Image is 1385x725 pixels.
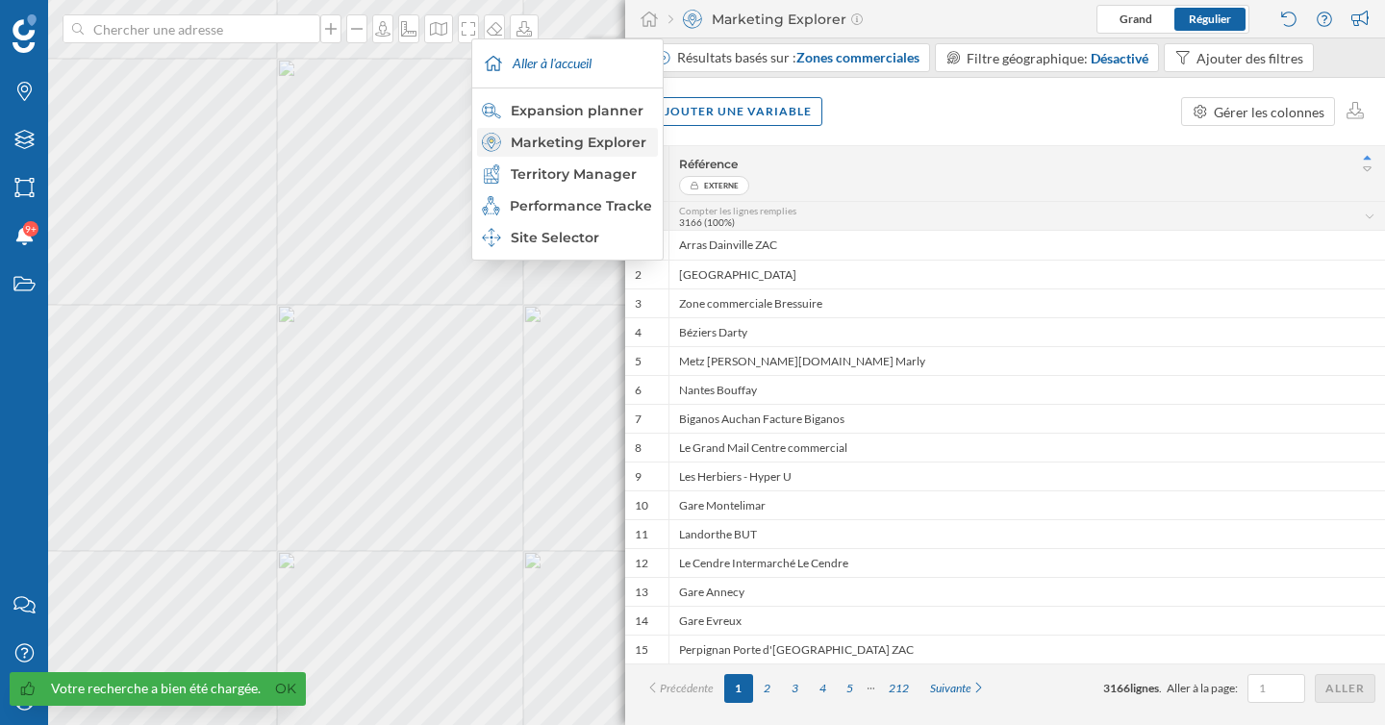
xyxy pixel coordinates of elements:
div: Résultats basés sur : [677,48,919,67]
span: 8 [635,440,642,456]
img: territory-manager.svg [482,164,501,184]
div: Zone commerciale Bressuire [668,288,1385,317]
div: Gérer les colonnes [1214,102,1324,122]
div: Les Herbiers - Hyper U [668,462,1385,490]
span: Externe [704,176,739,195]
div: Le Grand Mail Centre commercial [668,433,1385,462]
div: Gare Annecy [668,577,1385,606]
a: Ok [270,678,301,700]
div: Perpignan Porte d'[GEOGRAPHIC_DATA] ZAC [668,635,1385,663]
span: 9+ [25,219,37,238]
img: explorer.svg [683,10,702,29]
span: Aller à la page: [1167,680,1238,697]
div: Biganos Auchan Facture Biganos [668,404,1385,433]
div: Désactivé [1091,48,1148,68]
span: Assistance [38,13,132,31]
div: Nantes Bouffay [668,375,1385,404]
span: 5 [635,354,642,369]
input: 1 [1253,679,1299,698]
span: 3166 (100%) [679,216,735,228]
span: 15 [635,642,648,658]
div: Ajouter des filtres [1196,48,1303,68]
div: Territory Manager [482,164,651,184]
span: 4 [635,325,642,340]
span: Régulier [1189,12,1231,26]
div: Gare Evreux [668,606,1385,635]
div: Metz [PERSON_NAME][DOMAIN_NAME] Marly [668,346,1385,375]
span: 6 [635,383,642,398]
span: Filtre géographique: [967,50,1088,66]
span: 12 [635,556,648,571]
div: Arras Dainville ZAC [668,231,1385,260]
div: Performance Tracker [482,196,651,215]
img: explorer--hover.svg [482,133,501,152]
div: Landorthe BUT [668,519,1385,548]
img: monitoring-360.svg [482,196,500,215]
span: lignes [1130,681,1159,695]
div: Le Cendre Intermarché Le Cendre [668,548,1385,577]
span: 2 [635,267,642,283]
span: Zones commerciales [796,49,919,65]
div: Marketing Explorer [482,133,651,152]
div: Béziers Darty [668,317,1385,346]
div: Site Selector [482,228,651,247]
span: Grand [1120,12,1152,26]
span: Référence [679,157,738,171]
img: search-areas.svg [482,101,501,120]
span: 13 [635,585,648,600]
span: 9 [635,469,642,485]
span: 3166 [1103,681,1130,695]
div: Aller à l'accueil [477,39,658,87]
div: Expansion planner [482,101,651,120]
span: . [1159,681,1162,695]
span: 10 [635,498,648,513]
img: Logo Geoblink [13,14,37,53]
div: [GEOGRAPHIC_DATA] [668,260,1385,288]
div: Gare Montelimar [668,490,1385,519]
span: 7 [635,412,642,427]
div: Votre recherche a bien été chargée. [51,679,261,698]
span: Compter les lignes remplies [679,205,796,216]
span: 14 [635,613,648,629]
span: 3 [635,296,642,312]
img: dashboards-manager.svg [482,228,501,247]
span: 11 [635,527,648,542]
div: Marketing Explorer [668,10,863,29]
